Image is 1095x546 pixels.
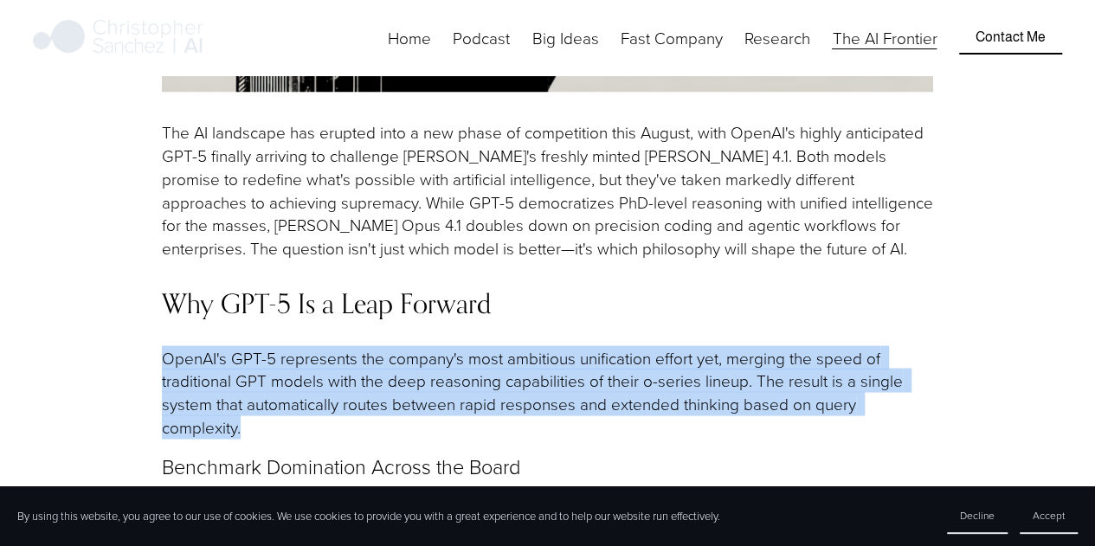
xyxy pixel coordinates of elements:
[17,508,720,524] p: By using this website, you agree to our use of cookies. We use cookies to provide you with a grea...
[532,27,599,50] span: Big Ideas
[1033,508,1065,523] span: Accept
[744,27,810,50] span: Research
[621,27,723,50] span: Fast Company
[621,25,723,51] a: folder dropdown
[453,25,510,51] a: Podcast
[33,16,203,60] img: Christopher Sanchez | AI
[162,346,934,439] p: OpenAI's GPT-5 represents the company's most ambitious unification effort yet, merging the speed ...
[960,508,995,523] span: Decline
[532,25,599,51] a: folder dropdown
[744,25,810,51] a: folder dropdown
[162,452,934,480] p: Benchmark Domination Across the Board
[947,498,1008,534] button: Decline
[959,22,1062,55] a: Contact Me
[388,25,431,51] a: Home
[832,25,937,51] a: The AI Frontier
[162,121,934,260] p: The AI landscape has erupted into a new phase of competition this August, with OpenAI's highly an...
[162,287,934,318] h4: Why GPT-5 Is a Leap Forward
[1020,498,1078,534] button: Accept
